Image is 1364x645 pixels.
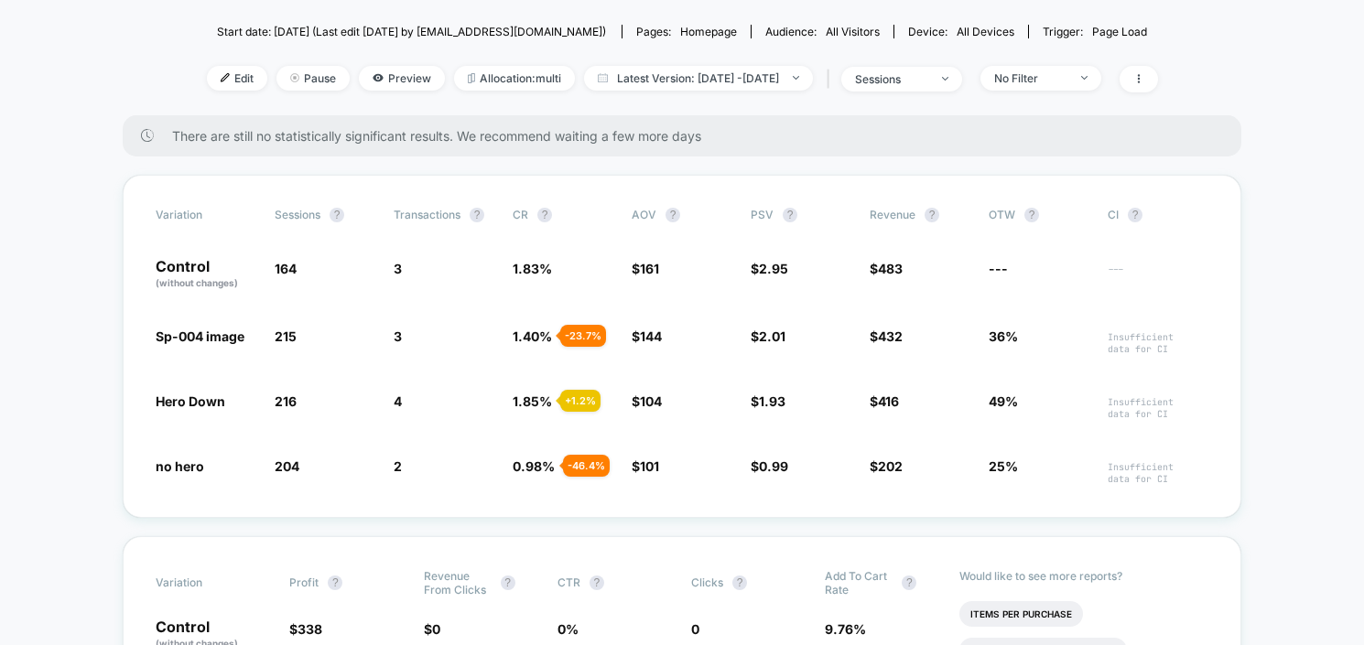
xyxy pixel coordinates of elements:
[783,208,797,222] button: ?
[666,208,680,222] button: ?
[855,72,928,86] div: sessions
[870,328,903,344] span: $
[156,458,204,474] span: no hero
[298,621,322,637] span: 338
[156,393,225,409] span: Hero Down
[289,621,322,637] span: $
[822,66,841,92] span: |
[156,208,256,222] span: Variation
[1092,25,1147,38] span: Page Load
[275,458,299,474] span: 204
[468,73,475,83] img: rebalance
[751,208,774,221] span: PSV
[902,575,916,590] button: ?
[359,66,445,91] span: Preview
[513,458,555,474] span: 0.98 %
[1108,331,1208,355] span: Insufficient data for CI
[870,208,915,221] span: Revenue
[513,393,552,409] span: 1.85 %
[632,261,659,276] span: $
[751,458,788,474] span: $
[590,575,604,590] button: ?
[870,458,903,474] span: $
[989,458,1018,474] span: 25%
[221,73,230,82] img: edit
[989,261,1008,276] span: ---
[680,25,737,38] span: homepage
[878,458,903,474] span: 202
[732,575,747,590] button: ?
[878,393,899,409] span: 416
[289,575,319,589] span: Profit
[513,328,552,344] span: 1.40 %
[825,621,866,637] span: 9.76 %
[632,208,656,221] span: AOV
[394,208,460,221] span: Transactions
[394,393,402,409] span: 4
[598,73,608,82] img: calendar
[328,575,342,590] button: ?
[751,328,785,344] span: $
[275,208,320,221] span: Sessions
[870,261,903,276] span: $
[424,569,492,597] span: Revenue From Clicks
[959,601,1083,627] li: Items Per Purchase
[1081,76,1088,80] img: end
[275,328,297,344] span: 215
[759,393,785,409] span: 1.93
[632,393,662,409] span: $
[759,261,788,276] span: 2.95
[560,390,601,412] div: + 1.2 %
[560,325,606,347] div: - 23.7 %
[330,208,344,222] button: ?
[632,458,659,474] span: $
[989,393,1018,409] span: 49%
[501,575,515,590] button: ?
[394,458,402,474] span: 2
[172,128,1205,144] span: There are still no statistically significant results. We recommend waiting a few more days
[217,25,606,38] span: Start date: [DATE] (Last edit [DATE] by [EMAIL_ADDRESS][DOMAIN_NAME])
[1024,208,1039,222] button: ?
[584,66,813,91] span: Latest Version: [DATE] - [DATE]
[558,621,579,637] span: 0 %
[394,261,402,276] span: 3
[640,458,659,474] span: 101
[563,455,610,477] div: - 46.4 %
[156,259,256,290] p: Control
[893,25,1028,38] span: Device:
[275,261,297,276] span: 164
[640,261,659,276] span: 161
[959,569,1209,583] p: Would like to see more reports?
[765,25,880,38] div: Audience:
[957,25,1014,38] span: all devices
[1108,396,1208,420] span: Insufficient data for CI
[870,393,899,409] span: $
[513,261,552,276] span: 1.83 %
[432,621,440,637] span: 0
[640,393,662,409] span: 104
[1108,208,1208,222] span: CI
[470,208,484,222] button: ?
[537,208,552,222] button: ?
[424,621,440,637] span: $
[751,393,785,409] span: $
[691,575,723,589] span: Clicks
[925,208,939,222] button: ?
[751,261,788,276] span: $
[1043,25,1147,38] div: Trigger:
[994,71,1067,85] div: No Filter
[825,569,893,597] span: Add To Cart Rate
[558,575,580,589] span: CTR
[156,277,238,288] span: (without changes)
[759,328,785,344] span: 2.01
[942,77,948,81] img: end
[640,328,662,344] span: 144
[636,25,737,38] div: Pages:
[290,73,299,82] img: end
[276,66,350,91] span: Pause
[1128,208,1142,222] button: ?
[275,393,297,409] span: 216
[878,261,903,276] span: 483
[632,328,662,344] span: $
[989,328,1018,344] span: 36%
